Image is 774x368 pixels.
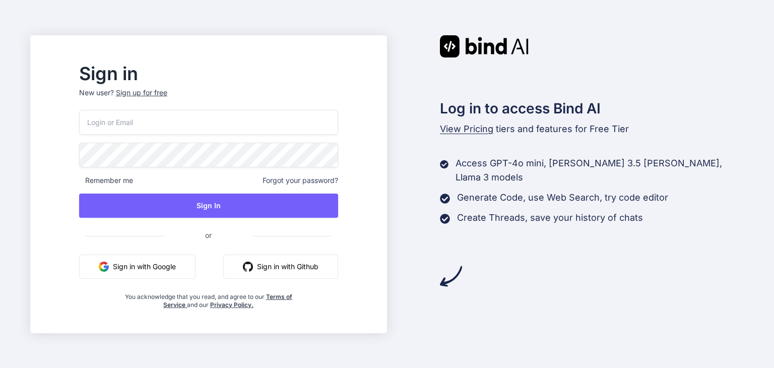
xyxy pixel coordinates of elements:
input: Login or Email [79,110,338,135]
a: Privacy Policy. [210,301,253,309]
h2: Sign in [79,66,338,82]
h2: Log in to access Bind AI [440,98,744,119]
p: New user? [79,88,338,110]
img: google [99,262,109,272]
span: View Pricing [440,124,493,134]
span: or [165,223,252,248]
button: Sign in with Google [79,255,196,279]
img: Bind AI logo [440,35,529,57]
button: Sign In [79,194,338,218]
img: arrow [440,265,462,287]
span: Remember me [79,175,133,186]
div: Sign up for free [116,88,167,98]
p: tiers and features for Free Tier [440,122,744,136]
div: You acknowledge that you read, and agree to our and our [122,287,295,309]
span: Forgot your password? [263,175,338,186]
button: Sign in with Github [223,255,338,279]
p: Access GPT-4o mini, [PERSON_NAME] 3.5 [PERSON_NAME], Llama 3 models [456,156,744,185]
p: Generate Code, use Web Search, try code editor [457,191,668,205]
p: Create Threads, save your history of chats [457,211,643,225]
a: Terms of Service [163,293,292,309]
img: github [243,262,253,272]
